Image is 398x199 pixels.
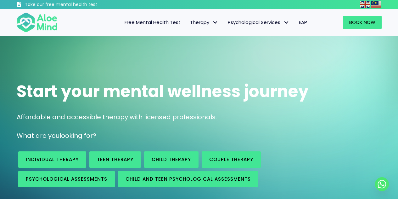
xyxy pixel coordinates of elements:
span: Therapy: submenu [211,18,220,27]
span: Start your mental wellness journey [17,80,309,103]
img: en [360,1,370,8]
span: Individual therapy [26,156,79,163]
span: EAP [299,19,307,26]
span: Teen Therapy [97,156,133,163]
a: TherapyTherapy: submenu [185,16,223,29]
p: Affordable and accessible therapy with licensed professionals. [17,113,382,122]
span: Child and Teen Psychological assessments [126,176,251,182]
a: English [360,1,371,8]
a: Psychological assessments [18,171,115,187]
a: EAP [294,16,312,29]
a: Psychological ServicesPsychological Services: submenu [223,16,294,29]
nav: Menu [66,16,312,29]
span: Book Now [349,19,375,26]
a: Teen Therapy [89,151,141,168]
a: Whatsapp [375,177,389,191]
span: Free Mental Health Test [125,19,181,26]
img: ms [371,1,381,8]
h3: Take our free mental health test [25,2,131,8]
span: Psychological assessments [26,176,107,182]
span: looking for? [59,131,96,140]
a: Book Now [343,16,382,29]
span: Psychological Services: submenu [282,18,291,27]
a: Child Therapy [144,151,199,168]
a: Malay [371,1,382,8]
a: Couple therapy [202,151,261,168]
a: Free Mental Health Test [120,16,185,29]
span: Child Therapy [152,156,191,163]
span: Psychological Services [228,19,289,26]
span: Couple therapy [209,156,253,163]
a: Take our free mental health test [17,2,131,9]
img: Aloe mind Logo [17,12,58,33]
a: Individual therapy [18,151,86,168]
span: What are you [17,131,59,140]
span: Therapy [190,19,218,26]
a: Child and Teen Psychological assessments [118,171,258,187]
